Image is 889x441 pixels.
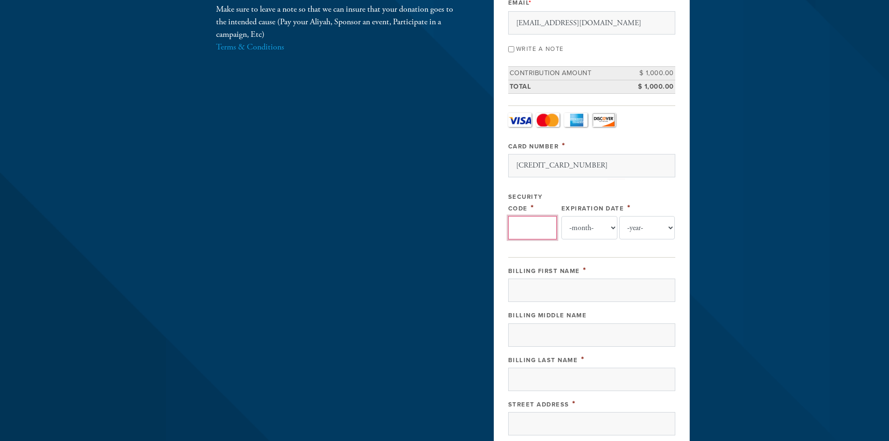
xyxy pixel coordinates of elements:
a: Terms & Conditions [216,42,284,52]
select: Expiration Date month [561,216,617,239]
a: Amex [564,113,588,127]
td: $ 1,000.00 [633,80,675,93]
span: This field is required. [562,140,566,151]
label: Billing Last Name [508,357,578,364]
label: Write a note [516,45,564,53]
span: This field is required. [583,265,587,275]
td: Total [508,80,633,93]
label: Expiration Date [561,205,624,212]
a: MasterCard [536,113,560,127]
td: Contribution Amount [508,67,633,80]
span: This field is required. [572,399,576,409]
span: This field is required. [627,203,631,213]
label: Street Address [508,401,569,408]
td: $ 1,000.00 [633,67,675,80]
a: Discover [592,113,616,127]
div: Make sure to leave a note so that we can insure that your donation goes to the intended cause (Pa... [216,3,463,53]
label: Card Number [508,143,559,150]
label: Billing Middle Name [508,312,587,319]
a: Visa [508,113,532,127]
span: This field is required. [581,354,585,364]
label: Billing First Name [508,267,580,275]
label: Security Code [508,193,543,212]
span: This field is required. [531,203,534,213]
select: Expiration Date year [619,216,675,239]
